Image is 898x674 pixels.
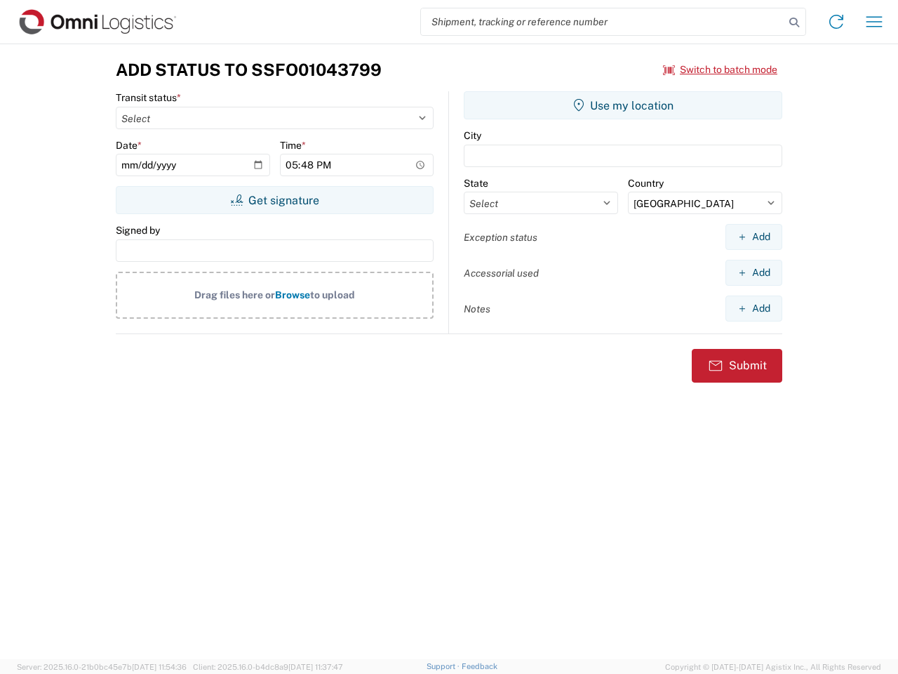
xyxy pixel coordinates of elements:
[132,663,187,671] span: [DATE] 11:54:36
[116,186,434,214] button: Get signature
[665,661,881,673] span: Copyright © [DATE]-[DATE] Agistix Inc., All Rights Reserved
[116,91,181,104] label: Transit status
[725,260,782,286] button: Add
[116,60,382,80] h3: Add Status to SSFO01043799
[464,129,481,142] label: City
[310,289,355,300] span: to upload
[692,349,782,383] button: Submit
[464,231,537,244] label: Exception status
[725,224,782,250] button: Add
[628,177,664,190] label: Country
[288,663,343,671] span: [DATE] 11:37:47
[725,296,782,322] button: Add
[116,139,142,152] label: Date
[464,91,782,119] button: Use my location
[464,177,488,190] label: State
[17,663,187,671] span: Server: 2025.16.0-21b0bc45e7b
[464,303,490,315] label: Notes
[663,58,777,81] button: Switch to batch mode
[193,663,343,671] span: Client: 2025.16.0-b4dc8a9
[275,289,310,300] span: Browse
[464,267,539,279] label: Accessorial used
[427,662,462,670] a: Support
[194,289,275,300] span: Drag files here or
[421,8,784,35] input: Shipment, tracking or reference number
[116,224,160,237] label: Signed by
[280,139,306,152] label: Time
[462,662,497,670] a: Feedback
